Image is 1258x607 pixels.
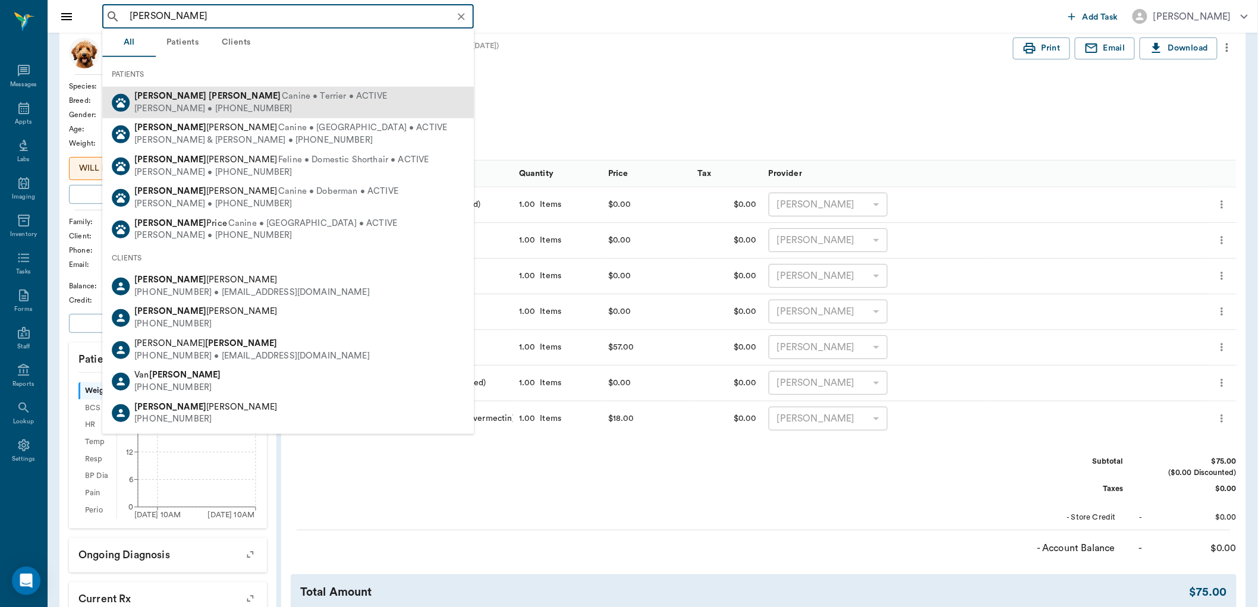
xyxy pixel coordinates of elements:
span: [PERSON_NAME] [134,123,277,132]
div: $0.00 [608,374,631,392]
b: [PERSON_NAME] [134,275,206,284]
div: Open Intercom Messenger [12,567,40,595]
button: Clear [453,8,470,25]
div: Appts [15,118,32,127]
button: more [1213,337,1231,357]
button: more [1213,301,1231,322]
div: 1.00 [519,306,536,317]
div: Invoice # 6177bb [291,37,1013,55]
button: Clients [209,29,263,57]
b: [PERSON_NAME] [149,370,221,379]
div: [PHONE_NUMBER] [134,382,221,394]
button: [PERSON_NAME] [1123,5,1257,27]
button: Download [1140,37,1218,59]
div: 1.00 [519,377,536,389]
div: 1.00 [519,413,536,424]
span: Van [134,370,221,379]
tspan: [DATE] 10AM [207,511,254,518]
div: Species : [69,81,118,92]
b: [PERSON_NAME] [134,307,206,316]
b: [PERSON_NAME] [134,92,206,100]
div: [PERSON_NAME] [769,407,888,430]
div: Tax [697,157,711,190]
div: $0.00 [608,303,631,320]
div: Resp [78,451,117,468]
b: [PERSON_NAME] [134,155,206,164]
div: Total Amount [300,584,1190,601]
button: Patients [156,29,209,57]
tspan: 0 [128,504,133,511]
div: Lookup [13,417,34,426]
div: Provider [763,160,985,187]
div: Settings [12,455,36,464]
div: $0.00 [608,267,631,285]
div: [PERSON_NAME] [769,264,888,288]
div: $0.00 [691,401,763,437]
div: Gender : [69,109,118,120]
b: [PERSON_NAME] [134,402,206,411]
div: Forms [14,305,32,314]
span: [PERSON_NAME] [134,339,277,348]
div: Weight [78,382,117,400]
input: Search [125,8,470,25]
b: [PERSON_NAME] [209,92,281,100]
div: Quantity [519,157,553,190]
div: Tax [691,160,763,187]
button: more [1218,37,1237,58]
div: $75.00 [1190,584,1227,601]
div: $0.00 [608,196,631,213]
div: $0.00 [691,259,763,294]
b: [PERSON_NAME] [134,187,206,196]
div: 1.00 [519,270,536,282]
span: Canine • Doberman • ACTIVE [278,185,398,198]
div: Items [536,199,562,210]
div: [PERSON_NAME] • [PHONE_NUMBER] [134,198,398,210]
span: Canine • [GEOGRAPHIC_DATA] • ACTIVE [278,122,447,134]
button: Add patient Special Care Note [69,185,267,204]
button: more [1213,408,1231,429]
div: [PERSON_NAME] • [PHONE_NUMBER] [134,229,397,242]
div: Weight : [69,138,118,149]
p: Patient Vitals [69,342,267,372]
div: Credit : [69,295,118,306]
div: ($0.00 Discounted) [1147,467,1237,479]
div: Items [536,306,562,317]
p: WILL BITE! [79,162,257,175]
tspan: 6 [129,476,133,483]
div: Messages [10,80,37,89]
div: Phone : [69,245,118,256]
div: [PERSON_NAME] [769,228,888,252]
div: $57.00 [608,338,634,356]
div: Items [536,377,562,389]
button: more [1213,373,1231,393]
div: PATIENTS [102,62,474,87]
div: $0.00 [691,366,763,401]
div: Items [536,341,562,353]
button: Add Task [1064,5,1123,27]
span: Feline • Domestic Shorthair • ACTIVE [278,154,429,166]
div: Reports [12,380,34,389]
p: Ongoing diagnosis [69,538,267,568]
div: [PERSON_NAME] • [PHONE_NUMBER] [134,166,429,178]
div: [PERSON_NAME] [769,300,888,323]
div: Price [608,157,628,190]
span: [PERSON_NAME] [134,155,277,164]
button: Print [1013,37,1070,59]
div: $18.00 [608,410,634,427]
div: 1.00 [519,234,536,246]
div: Items [536,270,562,282]
div: Client : [69,231,118,241]
div: $0.00 [691,330,763,366]
div: [PERSON_NAME] • [PHONE_NUMBER] [134,103,387,115]
span: [PERSON_NAME] [134,307,277,316]
span: [PERSON_NAME] [134,275,277,284]
div: CLIENTS [102,246,474,271]
div: [PHONE_NUMBER] • [EMAIL_ADDRESS][DOMAIN_NAME] [134,287,370,299]
div: Pain [78,485,117,502]
div: Inventory [10,230,37,239]
button: Email [1075,37,1135,59]
div: Items [536,413,562,424]
div: $0.00 [608,231,631,249]
div: Subtotal [1034,456,1124,467]
div: Quantity [513,160,602,187]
